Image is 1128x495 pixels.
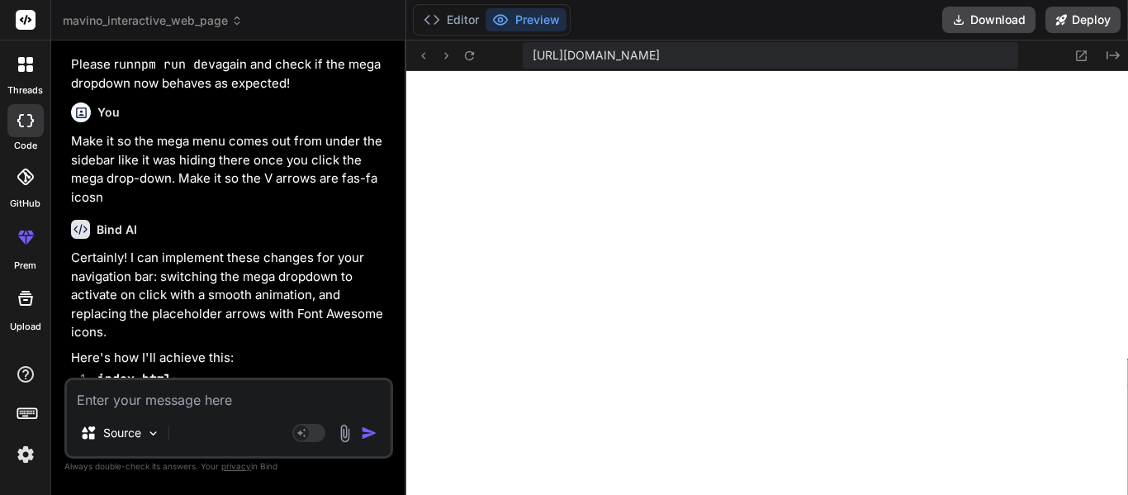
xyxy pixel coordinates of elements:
[942,7,1036,33] button: Download
[406,71,1128,495] iframe: Preview
[71,55,390,93] p: Please run again and check if the mega dropdown now behaves as expected!
[146,426,160,440] img: Pick Models
[486,8,566,31] button: Preview
[7,83,43,98] label: threads
[1045,7,1121,33] button: Deploy
[71,349,390,368] p: Here's how I'll achieve this:
[97,371,176,387] strong: :
[417,8,486,31] button: Editor
[64,459,393,474] p: Always double-check its answers. Your in Bind
[221,461,251,471] span: privacy
[97,104,120,121] h6: You
[14,259,36,273] label: prem
[97,221,137,238] h6: Bind AI
[97,371,172,388] code: index.html
[361,425,377,441] img: icon
[103,425,141,441] p: Source
[71,249,390,342] p: Certainly! I can implement these changes for your navigation bar: switching the mega dropdown to ...
[71,132,390,207] p: Make it so the mega menu comes out from under the sidebar like it was hiding there once you click...
[335,424,354,443] img: attachment
[10,320,41,334] label: Upload
[12,440,40,469] img: settings
[63,12,243,29] span: mavino_interactive_web_page
[134,56,216,73] code: npm run dev
[533,47,660,64] span: [URL][DOMAIN_NAME]
[14,139,37,153] label: code
[10,197,40,211] label: GitHub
